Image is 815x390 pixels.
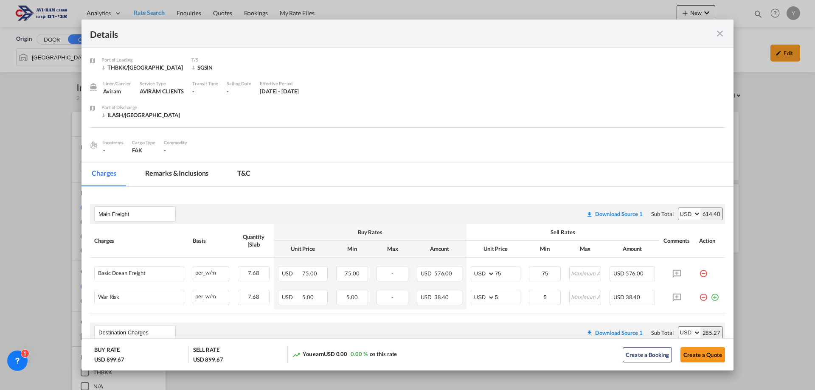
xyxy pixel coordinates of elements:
[586,329,593,336] md-icon: icon-download
[332,241,372,257] th: Min
[227,87,251,95] div: -
[132,139,155,146] div: Cargo Type
[570,267,601,279] input: Maximum Amount
[94,346,120,356] div: BUY RATE
[164,139,187,146] div: Commodity
[135,163,219,186] md-tab-item: Remarks & Inclusions
[94,356,124,363] div: USD 899.67
[164,147,166,154] span: -
[292,350,397,359] div: You earn on this rate
[530,267,560,279] input: Minimum Amount
[623,347,672,362] button: Create a Booking
[192,80,218,87] div: Transit Time
[103,87,131,95] div: Aviram
[626,294,641,300] span: 38.40
[715,28,725,39] md-icon: icon-close fg-AAA8AD m-0 cursor
[530,290,560,303] input: Minimum Amount
[613,294,624,300] span: USD
[260,87,299,95] div: 16 Sep 2025 - 30 Sep 2025
[302,294,314,300] span: 5.00
[101,64,183,71] div: THBKK/Bangkok
[659,224,695,257] th: Comments
[582,325,647,340] button: Download original source rate sheet
[193,290,229,301] div: per_w/m
[101,111,180,119] div: ILASH/Ashdod
[699,290,708,298] md-icon: icon-minus-circle-outline red-400-fg pt-7
[582,210,647,217] div: Download original source rate sheet
[613,270,624,277] span: USD
[324,351,347,357] span: USD 0.00
[278,228,462,236] div: Buy Rates
[651,329,673,337] div: Sub Total
[193,267,229,277] div: per_w/m
[467,241,525,257] th: Unit Price
[193,237,229,244] div: Basis
[471,228,655,236] div: Sell Rates
[525,241,565,257] th: Min
[90,28,661,39] div: Details
[711,290,719,298] md-icon: icon-plus-circle-outline green-400-fg
[582,206,647,222] button: Download original source rate sheet
[345,270,360,277] span: 75.00
[391,270,393,277] span: -
[227,80,251,87] div: Sailing Date
[140,88,184,95] span: AVIRAM CLIENTS
[248,269,259,276] span: 7.68
[101,56,183,64] div: Port of Loading
[282,294,301,300] span: USD
[680,347,725,362] button: Create a Quote
[302,270,317,277] span: 75.00
[193,346,219,356] div: SELL RATE
[140,80,184,87] div: Service Type
[238,233,270,248] div: Quantity | Slab
[595,210,643,217] div: Download Source 1
[98,270,146,276] div: Basic Ocean Freight
[695,224,725,257] th: Action
[191,64,259,71] div: SGSIN
[605,241,659,257] th: Amount
[89,140,98,150] img: cargo.png
[282,270,301,277] span: USD
[192,87,218,95] div: -
[495,290,520,303] input: 5
[98,294,119,300] div: War Risk
[81,163,269,186] md-pagination-wrapper: Use the left and right arrow keys to navigate between tabs
[391,294,393,300] span: -
[98,326,175,339] input: Leg Name
[260,80,299,87] div: Effective Period
[101,104,180,111] div: Port of Discharge
[413,241,467,257] th: Amount
[434,294,449,300] span: 38.40
[248,293,259,300] span: 7.68
[421,270,433,277] span: USD
[700,327,722,339] div: 285.27
[132,146,155,154] div: FAK
[586,210,643,217] div: Download original source rate sheet
[274,241,332,257] th: Unit Price
[582,329,647,336] div: Download original source rate sheet
[81,163,126,186] md-tab-item: Charges
[699,266,708,275] md-icon: icon-minus-circle-outline red-400-fg pt-7
[651,210,673,218] div: Sub Total
[495,267,520,279] input: 75
[103,80,131,87] div: Liner/Carrier
[346,294,358,300] span: 5.00
[586,211,593,218] md-icon: icon-download
[191,56,259,64] div: T/S
[595,329,643,336] div: Download Source 1
[421,294,433,300] span: USD
[351,351,367,357] span: 0.00 %
[98,208,175,220] input: Leg Name
[570,290,601,303] input: Maximum Amount
[626,270,644,277] span: 576.00
[292,351,301,359] md-icon: icon-trending-up
[700,208,722,220] div: 614.40
[103,139,124,146] div: Incoterms
[434,270,452,277] span: 576.00
[227,163,261,186] md-tab-item: T&C
[193,356,223,363] div: USD 899.67
[103,146,124,154] div: -
[81,20,733,370] md-dialog: Port of ...
[565,241,605,257] th: Max
[586,329,643,336] div: Download original source rate sheet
